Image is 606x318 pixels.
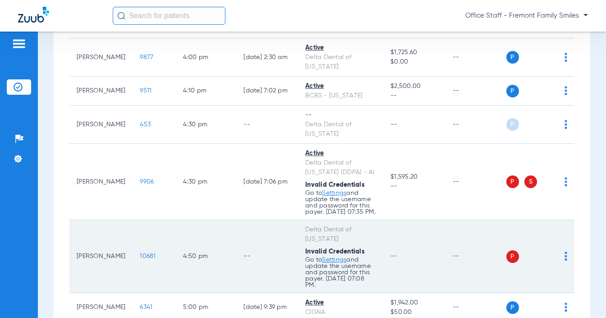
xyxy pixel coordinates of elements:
span: 10681 [140,253,156,259]
span: -- [390,182,438,191]
span: 9906 [140,179,154,185]
span: $1,942.00 [390,298,438,308]
span: 9877 [140,54,153,60]
span: -- [390,121,397,128]
span: P [506,51,519,64]
span: 9511 [140,88,151,94]
span: 6341 [140,304,152,310]
div: Active [305,298,376,308]
td: -- [236,220,298,293]
span: $1,725.60 [390,48,438,57]
td: -- [445,77,506,106]
div: Delta Dental of [US_STATE] (DDPA) - AI [305,158,376,177]
span: S [524,175,537,188]
span: P [506,118,519,131]
td: 4:30 PM [176,106,236,144]
div: Active [305,82,376,91]
td: [PERSON_NAME] [69,38,133,77]
td: [PERSON_NAME] [69,220,133,293]
span: 453 [140,121,151,128]
span: P [506,85,519,97]
td: [PERSON_NAME] [69,77,133,106]
td: [DATE] 7:06 PM [236,144,298,220]
a: Settings [322,190,346,196]
a: Settings [322,257,346,263]
span: P [506,175,519,188]
img: Search Icon [117,12,125,20]
span: -- [390,91,438,101]
p: Go to and update the username and password for this payer. [DATE] 07:08 PM. [305,257,376,288]
span: $0.00 [390,57,438,67]
td: -- [445,38,506,77]
input: Search for patients [113,7,225,25]
td: 4:50 PM [176,220,236,293]
td: -- [445,144,506,220]
span: P [506,301,519,314]
img: hamburger-icon [12,38,26,49]
img: group-dot-blue.svg [565,53,567,62]
iframe: Chat Widget [561,275,606,318]
span: $1,595.20 [390,172,438,182]
td: -- [445,220,506,293]
td: 4:10 PM [176,77,236,106]
td: -- [236,106,298,144]
span: $50.00 [390,308,438,317]
span: Invalid Credentials [305,249,365,255]
img: group-dot-blue.svg [565,120,567,129]
div: Active [305,43,376,53]
div: CIGNA [305,308,376,317]
td: [PERSON_NAME] [69,106,133,144]
div: Delta Dental of [US_STATE] [305,120,376,139]
td: [PERSON_NAME] [69,144,133,220]
div: BCBS - [US_STATE] [305,91,376,101]
span: $2,500.00 [390,82,438,91]
div: -- [305,111,376,120]
span: Office Staff - Fremont Family Smiles [465,11,588,20]
div: Delta Dental of [US_STATE] [305,53,376,72]
span: -- [390,253,397,259]
td: [DATE] 2:30 AM [236,38,298,77]
div: Active [305,149,376,158]
img: group-dot-blue.svg [565,86,567,95]
img: group-dot-blue.svg [565,252,567,261]
td: 4:30 PM [176,144,236,220]
img: group-dot-blue.svg [565,177,567,186]
td: [DATE] 7:02 PM [236,77,298,106]
td: -- [445,106,506,144]
span: P [506,250,519,263]
div: Delta Dental of [US_STATE] [305,225,376,244]
p: Go to and update the username and password for this payer. [DATE] 07:35 PM. [305,190,376,215]
td: 4:00 PM [176,38,236,77]
img: Zuub Logo [18,7,49,23]
span: Invalid Credentials [305,182,365,188]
